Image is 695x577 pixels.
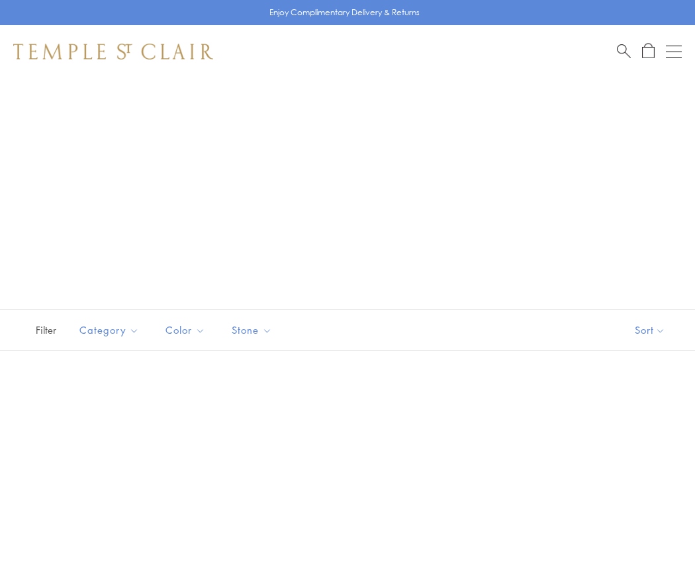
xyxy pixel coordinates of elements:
button: Stone [222,315,282,345]
button: Color [156,315,215,345]
img: Temple St. Clair [13,44,213,59]
a: Open Shopping Bag [642,43,655,59]
span: Stone [225,322,282,338]
span: Color [159,322,215,338]
button: Category [69,315,149,345]
a: Search [617,43,631,59]
p: Enjoy Complimentary Delivery & Returns [269,6,420,19]
button: Show sort by [605,310,695,350]
span: Category [73,322,149,338]
button: Open navigation [666,44,682,59]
